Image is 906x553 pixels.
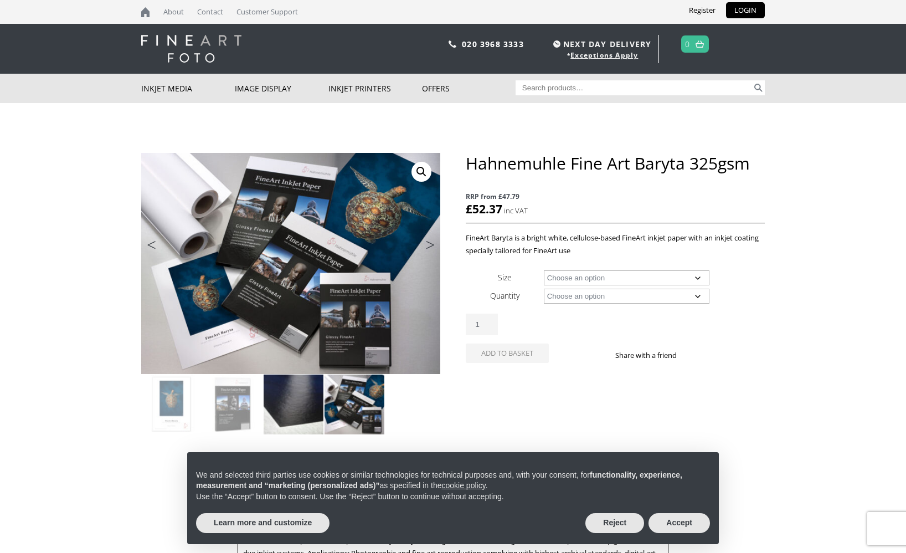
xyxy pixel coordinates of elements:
strong: functionality, experience, measurement and “marketing (personalized ads)” [196,470,682,490]
img: facebook sharing button [690,351,699,360]
a: 020 3968 3333 [462,39,524,49]
p: Use the “Accept” button to consent. Use the “Reject” button to continue without accepting. [196,491,710,503]
label: Size [498,272,512,283]
img: phone.svg [449,40,456,48]
button: Search [752,80,765,95]
span: NEXT DAY DELIVERY [550,38,651,50]
a: View full-screen image gallery [411,162,431,182]
button: Learn more and customize [196,513,330,533]
div: Notice [178,443,728,553]
img: email sharing button [717,351,725,360]
img: Hahnemuhle Fine Art Baryta 325gsm [142,375,202,434]
button: Add to basket [466,344,549,363]
img: basket.svg [696,40,704,48]
a: Image Display [235,74,328,103]
span: RRP from £47.79 [466,190,765,203]
label: Quantity [490,290,519,301]
span: £ [466,201,472,217]
a: LOGIN [726,2,765,18]
a: Register [681,2,724,18]
img: Hahnemuhle Fine Art Baryta 325gsm - Image 4 [325,375,384,434]
a: Offers [422,74,516,103]
img: time.svg [553,40,560,48]
p: We and selected third parties use cookies or similar technologies for technical purposes and, wit... [196,470,710,491]
p: FineArt Baryta is a bright white, cellulose-based FineArt inkjet paper with an inkjet coating spe... [466,232,765,257]
p: Share with a friend [615,349,690,362]
h1: Hahnemuhle Fine Art Baryta 325gsm [466,153,765,173]
img: Hahnemuhle Fine Art Baryta 325gsm - Image 2 [203,375,262,434]
a: 0 [685,36,690,52]
img: Hahnemuhle Fine Art Baryta 325gsm - Image 3 [264,375,323,434]
a: Exceptions Apply [570,50,638,60]
a: Inkjet Media [141,74,235,103]
a: Inkjet Printers [328,74,422,103]
bdi: 52.37 [466,201,502,217]
img: logo-white.svg [141,35,241,63]
img: twitter sharing button [703,351,712,360]
input: Product quantity [466,314,498,335]
a: cookie policy [442,481,486,490]
button: Accept [648,513,710,533]
button: Reject [585,513,644,533]
input: Search products… [516,80,753,95]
